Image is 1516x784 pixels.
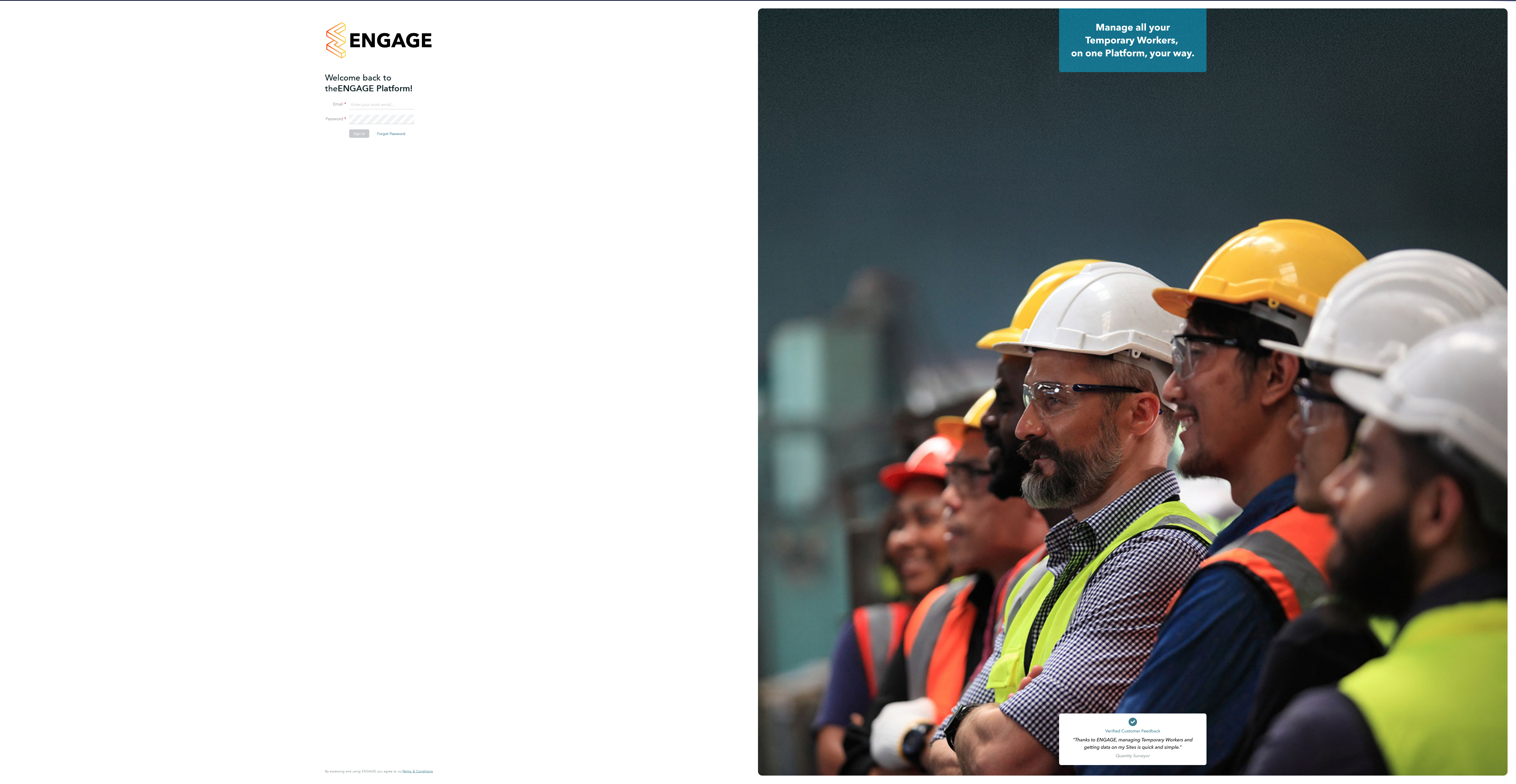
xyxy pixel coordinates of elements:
input: Enter your work email... [349,100,414,109]
button: Sign In [349,129,369,138]
h2: ENGAGE Platform! [325,72,428,94]
span: By accessing and using ENGAGE you agree to our [325,769,433,773]
span: Welcome back to the [325,72,391,93]
button: Forgot Password [373,129,410,138]
a: Terms & Conditions [403,769,433,773]
label: Email [325,102,346,107]
label: Password [325,116,346,122]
